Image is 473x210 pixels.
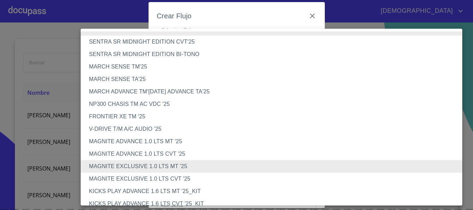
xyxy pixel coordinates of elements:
li: KICKS PLAY ADVANCE 1.6 LTS CVT '25_KIT [81,198,467,210]
li: SENTRA SR MIDNIGHT EDITION CVT'25 [81,36,467,48]
li: MARCH SENSE TA'25 [81,73,467,85]
li: SENTRA SR MIDNIGHT EDITION BI-TONO [81,48,467,61]
li: FRONTIER XE TM '25 [81,110,467,123]
li: MAGNITE EXCLUSIVE 1.0 LTS MT '25 [81,160,467,173]
li: MAGNITE ADVANCE 1.0 LTS MT '25 [81,135,467,148]
li: NP300 CHASIS TM AC VDC '25 [81,98,467,110]
li: MAGNITE ADVANCE 1.0 LTS CVT '25 [81,148,467,160]
li: KICKS PLAY ADVANCE 1.6 LTS MT '25_KIT [81,185,467,198]
li: MARCH ADVANCE TM'[DATE] ADVANCE TA'25 [81,85,467,98]
li: MARCH SENSE TM'25 [81,61,467,73]
li: V-DRIVE T/M A/C AUDIO '25 [81,123,467,135]
li: MAGNITE EXCLUSIVE 1.0 LTS CVT '25 [81,173,467,185]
